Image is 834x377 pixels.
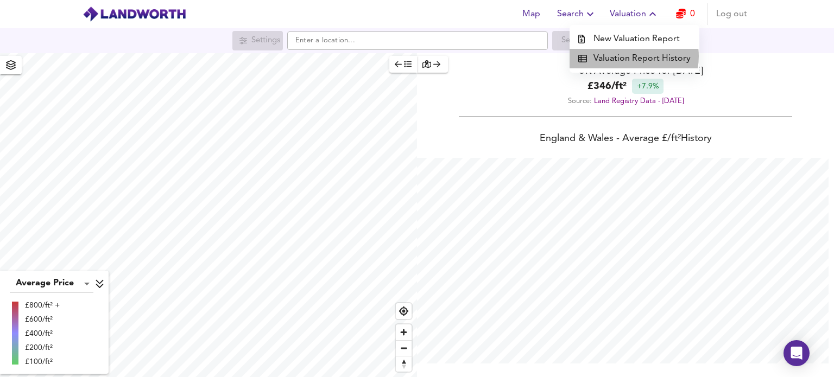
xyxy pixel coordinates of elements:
[83,6,186,22] img: logo
[396,324,412,340] button: Zoom in
[417,94,834,108] div: Source:
[514,3,548,25] button: Map
[553,3,601,25] button: Search
[25,356,60,367] div: £100/ft²
[232,31,283,50] div: Search for a location first or explore the map
[25,300,60,311] div: £800/ft² +
[610,7,659,22] span: Valuation
[570,29,699,49] a: New Valuation Report
[668,3,703,25] button: 0
[518,7,544,22] span: Map
[594,98,684,105] a: Land Registry Data - [DATE]
[784,340,810,366] div: Open Intercom Messenger
[396,356,412,372] button: Reset bearing to north
[417,132,834,147] div: England & Wales - Average £/ ft² History
[557,7,597,22] span: Search
[587,79,627,94] b: £ 346 / ft²
[396,341,412,356] span: Zoom out
[632,79,664,94] div: +7.9%
[605,3,664,25] button: Valuation
[25,342,60,353] div: £200/ft²
[287,31,548,50] input: Enter a location...
[25,314,60,325] div: £600/ft²
[10,275,93,292] div: Average Price
[570,49,699,68] a: Valuation Report History
[716,7,747,22] span: Log out
[676,7,695,22] a: 0
[396,340,412,356] button: Zoom out
[712,3,751,25] button: Log out
[396,356,412,372] span: Reset bearing to north
[25,328,60,339] div: £400/ft²
[396,303,412,319] button: Find my location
